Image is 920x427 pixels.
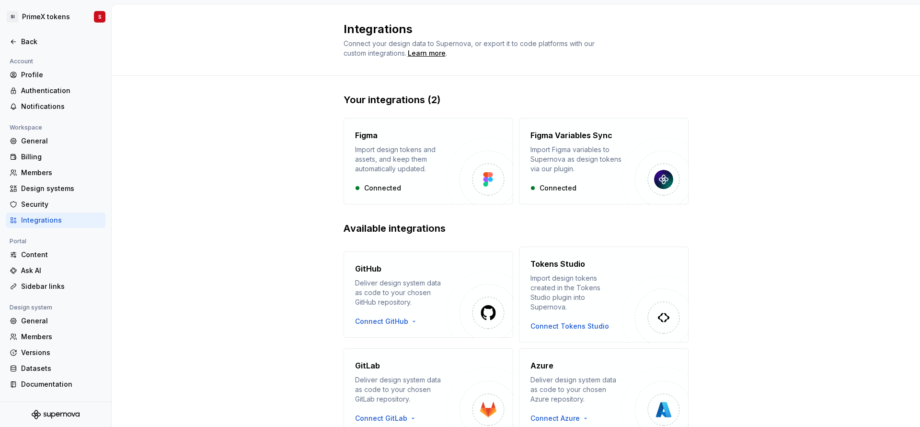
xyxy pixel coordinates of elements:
h2: Available integrations [344,222,689,235]
div: Members [21,168,102,178]
div: Design systems [21,184,102,193]
a: Versions [6,345,105,360]
span: . [406,50,447,57]
div: Members [21,332,102,342]
div: Import Figma variables to Supernova as design tokens via our plugin. [530,145,621,174]
div: Portal [6,236,30,247]
button: Connect Azure [530,414,593,423]
div: PrimeX tokens [22,12,70,22]
a: Billing [6,149,105,165]
button: Connect GitHub [355,317,422,326]
div: Datasets [21,364,102,373]
a: Content [6,247,105,262]
div: Notifications [21,102,102,111]
a: Ask AI [6,263,105,278]
a: General [6,313,105,329]
div: Documentation [21,380,102,389]
div: Account [6,56,37,67]
span: Connect Azure [530,414,580,423]
span: Connect GitLab [355,414,407,423]
div: Content [21,250,102,260]
div: Design system [6,302,56,313]
div: General [21,316,102,326]
div: Authentication [21,86,102,95]
div: Deliver design system data as code to your chosen GitHub repository. [355,278,446,307]
div: Security [21,200,102,209]
div: Billing [21,152,102,162]
button: Figma Variables SyncImport Figma variables to Supernova as design tokens via our plugin.Connected [519,118,689,204]
a: Design systems [6,181,105,196]
button: Tokens StudioImport design tokens created in the Tokens Studio plugin into Supernova.Connect Toke... [519,247,689,343]
div: Ask AI [21,266,102,275]
div: Sidebar links [21,282,102,291]
div: Versions [21,348,102,357]
div: Deliver design system data as code to your chosen Azure repository. [530,375,621,404]
div: General [21,136,102,146]
span: Connect GitHub [355,317,408,326]
h4: GitHub [355,263,381,274]
div: Profile [21,70,102,80]
a: Back [6,34,105,49]
a: Members [6,329,105,344]
div: Deliver design system data as code to your chosen GitLab repository. [355,375,446,404]
a: General [6,133,105,149]
button: FigmaImport design tokens and assets, and keep them automatically updated.Connected [344,118,513,204]
a: Documentation [6,377,105,392]
h4: Azure [530,360,553,371]
a: Members [6,165,105,180]
div: Workspace [6,122,46,133]
h4: Tokens Studio [530,258,585,270]
button: Connect Tokens Studio [530,321,609,331]
button: Connect GitLab [355,414,421,423]
button: SIPrimeX tokensS [2,6,109,27]
div: SI [7,11,18,23]
h2: Integrations [344,22,677,37]
a: Authentication [6,83,105,98]
div: Back [21,37,102,47]
a: Integrations [6,213,105,228]
h4: GitLab [355,360,380,371]
a: Learn more [408,48,446,58]
h4: Figma [355,130,378,141]
a: Profile [6,67,105,83]
span: Connect your design data to Supernova, or export it to code platforms with our custom integrations. [344,39,597,57]
a: Notifications [6,99,105,114]
div: S [98,13,102,21]
a: Security [6,197,105,212]
button: GitHubDeliver design system data as code to your chosen GitHub repository.Connect GitHub [344,247,513,343]
a: Datasets [6,361,105,376]
div: Integrations [21,215,102,225]
div: Import design tokens created in the Tokens Studio plugin into Supernova. [530,273,621,312]
h4: Figma Variables Sync [530,130,612,141]
h2: Your integrations (2) [344,93,689,107]
div: Import design tokens and assets, and keep them automatically updated. [355,145,446,174]
svg: Supernova Logo [32,410,80,419]
a: Sidebar links [6,279,105,294]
